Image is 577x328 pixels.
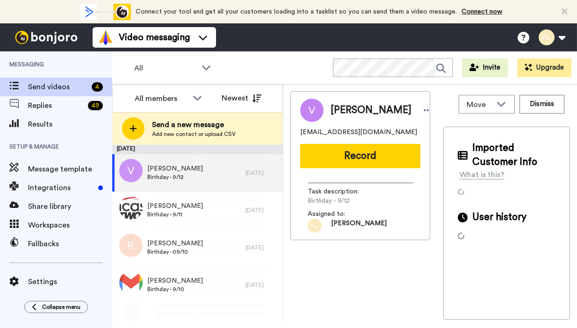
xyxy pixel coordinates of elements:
span: Task description : [308,187,373,196]
div: [DATE] [245,244,278,251]
span: [PERSON_NAME] [331,103,411,117]
span: Results [28,119,112,130]
span: Integrations [28,182,94,193]
span: All [134,63,197,74]
div: [DATE] [245,207,278,214]
span: Workspaces [28,220,112,231]
img: e2c2c227-fbcf-41be-a9fd-ff47bae9427a.png [119,271,143,294]
button: Dismiss [519,95,564,114]
img: bj-logo-header-white.svg [11,31,81,44]
div: What is this? [460,169,505,180]
img: kl.png [308,219,322,233]
img: r.png [119,234,143,257]
div: All members [135,93,188,104]
div: [DATE] [245,169,278,177]
span: [PERSON_NAME] [147,164,203,173]
button: Newest [215,89,268,107]
span: Assigned to: [308,209,373,219]
span: [EMAIL_ADDRESS][DOMAIN_NAME] [300,128,417,137]
div: animation [79,4,131,20]
span: Replies [28,100,84,111]
span: Add new contact or upload CSV [152,130,236,138]
span: Settings [28,276,112,287]
button: Record [300,144,420,168]
img: Image of Anne Marie Driggers [300,99,324,122]
span: Fallbacks [28,238,112,250]
span: User history [472,210,527,224]
span: [PERSON_NAME] [331,219,387,233]
span: Message template [28,164,112,175]
span: Send videos [28,81,88,93]
div: 49 [88,101,103,110]
span: Birthday - 9/10 [147,285,203,293]
button: Collapse menu [24,301,88,313]
button: Invite [462,58,508,77]
a: Connect now [462,8,502,15]
span: Birthday - 9/11 [147,211,203,218]
div: [DATE] [112,145,283,154]
div: 4 [92,82,103,92]
span: [PERSON_NAME] [147,201,203,211]
span: [PERSON_NAME] [147,276,203,285]
img: vm-color.svg [98,30,113,45]
span: Imported Customer Info [472,141,555,169]
button: Upgrade [517,58,571,77]
span: Birthday - 09/10 [147,248,203,256]
img: 6738eb8e-cb90-42fb-a70a-9715f5fba15b.png [119,196,143,220]
span: Video messaging [119,31,190,44]
span: [PERSON_NAME] [147,239,203,248]
span: Birthday - 9/12 [147,173,203,181]
span: Birthday - 9/12 [308,196,397,206]
span: Collapse menu [42,303,80,311]
span: Send a new message [152,119,236,130]
span: Connect your tool and get all your customers loading into a tasklist so you can send them a video... [136,8,457,15]
img: v.png [119,159,143,182]
span: Share library [28,201,112,212]
div: [DATE] [245,281,278,289]
span: Move [467,99,492,110]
